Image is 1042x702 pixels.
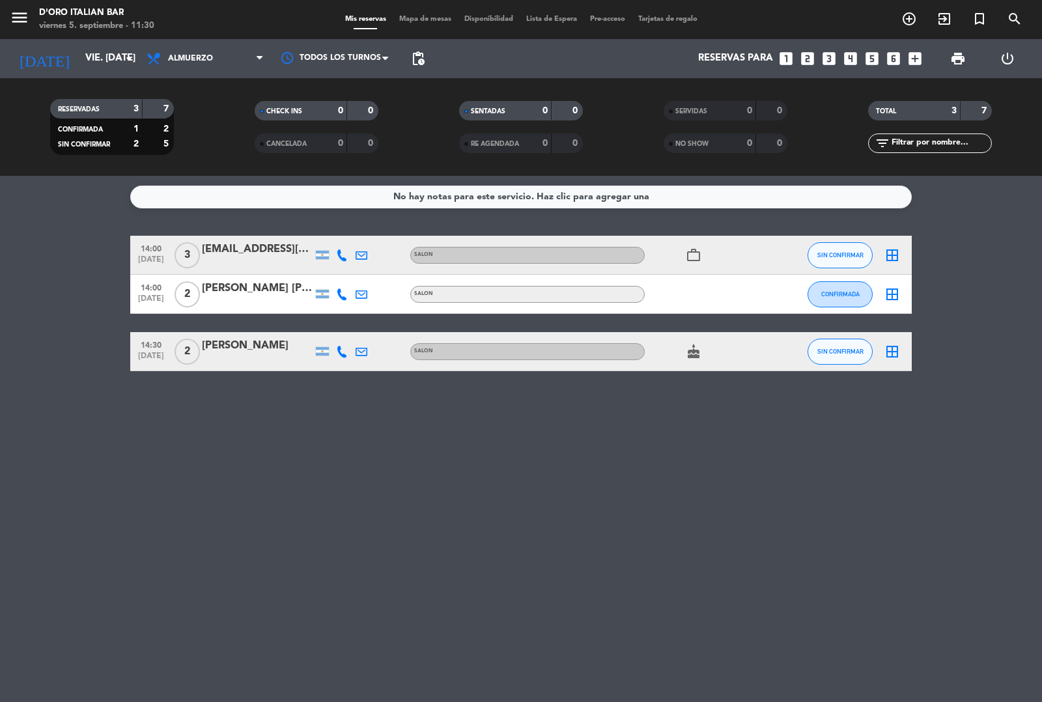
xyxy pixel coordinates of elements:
[876,108,896,115] span: TOTAL
[135,279,167,294] span: 14:00
[414,348,433,354] span: SALON
[135,294,167,309] span: [DATE]
[121,51,137,66] i: arrow_drop_down
[951,106,957,115] strong: 3
[458,16,520,23] span: Disponibilidad
[821,290,860,298] span: CONFIRMADA
[471,141,519,147] span: RE AGENDADA
[135,240,167,255] span: 14:00
[983,39,1032,78] div: LOG OUT
[747,139,752,148] strong: 0
[972,11,987,27] i: turned_in_not
[58,126,103,133] span: CONFIRMADA
[414,252,433,257] span: SALON
[134,139,139,148] strong: 2
[10,8,29,32] button: menu
[10,8,29,27] i: menu
[393,16,458,23] span: Mapa de mesas
[808,281,873,307] button: CONFIRMADA
[410,51,426,66] span: pending_actions
[675,108,707,115] span: SERVIDAS
[542,106,548,115] strong: 0
[936,11,952,27] i: exit_to_app
[884,247,900,263] i: border_all
[1007,11,1022,27] i: search
[542,139,548,148] strong: 0
[338,139,343,148] strong: 0
[901,11,917,27] i: add_circle_outline
[777,106,785,115] strong: 0
[572,106,580,115] strong: 0
[808,242,873,268] button: SIN CONFIRMAR
[10,44,79,73] i: [DATE]
[842,50,859,67] i: looks_4
[890,136,991,150] input: Filtrar por nombre...
[632,16,704,23] span: Tarjetas de regalo
[338,106,343,115] strong: 0
[168,54,213,63] span: Almuerzo
[777,139,785,148] strong: 0
[885,50,902,67] i: looks_6
[981,106,989,115] strong: 7
[163,139,171,148] strong: 5
[821,50,838,67] i: looks_3
[266,108,302,115] span: CHECK INS
[135,337,167,352] span: 14:30
[163,124,171,133] strong: 2
[135,255,167,270] span: [DATE]
[864,50,880,67] i: looks_5
[134,104,139,113] strong: 3
[686,247,701,263] i: work_outline
[520,16,584,23] span: Lista de Espera
[175,281,200,307] span: 2
[778,50,795,67] i: looks_one
[202,241,313,258] div: [EMAIL_ADDRESS][DOMAIN_NAME]
[747,106,752,115] strong: 0
[175,339,200,365] span: 2
[414,291,433,296] span: SALON
[135,352,167,367] span: [DATE]
[572,139,580,148] strong: 0
[907,50,923,67] i: add_box
[808,339,873,365] button: SIN CONFIRMAR
[471,108,505,115] span: SENTADAS
[686,344,701,359] i: cake
[884,287,900,302] i: border_all
[266,141,307,147] span: CANCELADA
[799,50,816,67] i: looks_two
[884,344,900,359] i: border_all
[39,20,154,33] div: viernes 5. septiembre - 11:30
[339,16,393,23] span: Mis reservas
[675,141,709,147] span: NO SHOW
[134,124,139,133] strong: 1
[58,106,100,113] span: RESERVADAS
[584,16,632,23] span: Pre-acceso
[950,51,966,66] span: print
[393,190,649,204] div: No hay notas para este servicio. Haz clic para agregar una
[202,280,313,297] div: [PERSON_NAME] [PERSON_NAME]
[875,135,890,151] i: filter_list
[175,242,200,268] span: 3
[817,251,864,259] span: SIN CONFIRMAR
[39,7,154,20] div: D'oro Italian Bar
[163,104,171,113] strong: 7
[202,337,313,354] div: [PERSON_NAME]
[817,348,864,355] span: SIN CONFIRMAR
[368,139,376,148] strong: 0
[1000,51,1015,66] i: power_settings_new
[368,106,376,115] strong: 0
[698,53,773,64] span: Reservas para
[58,141,110,148] span: SIN CONFIRMAR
